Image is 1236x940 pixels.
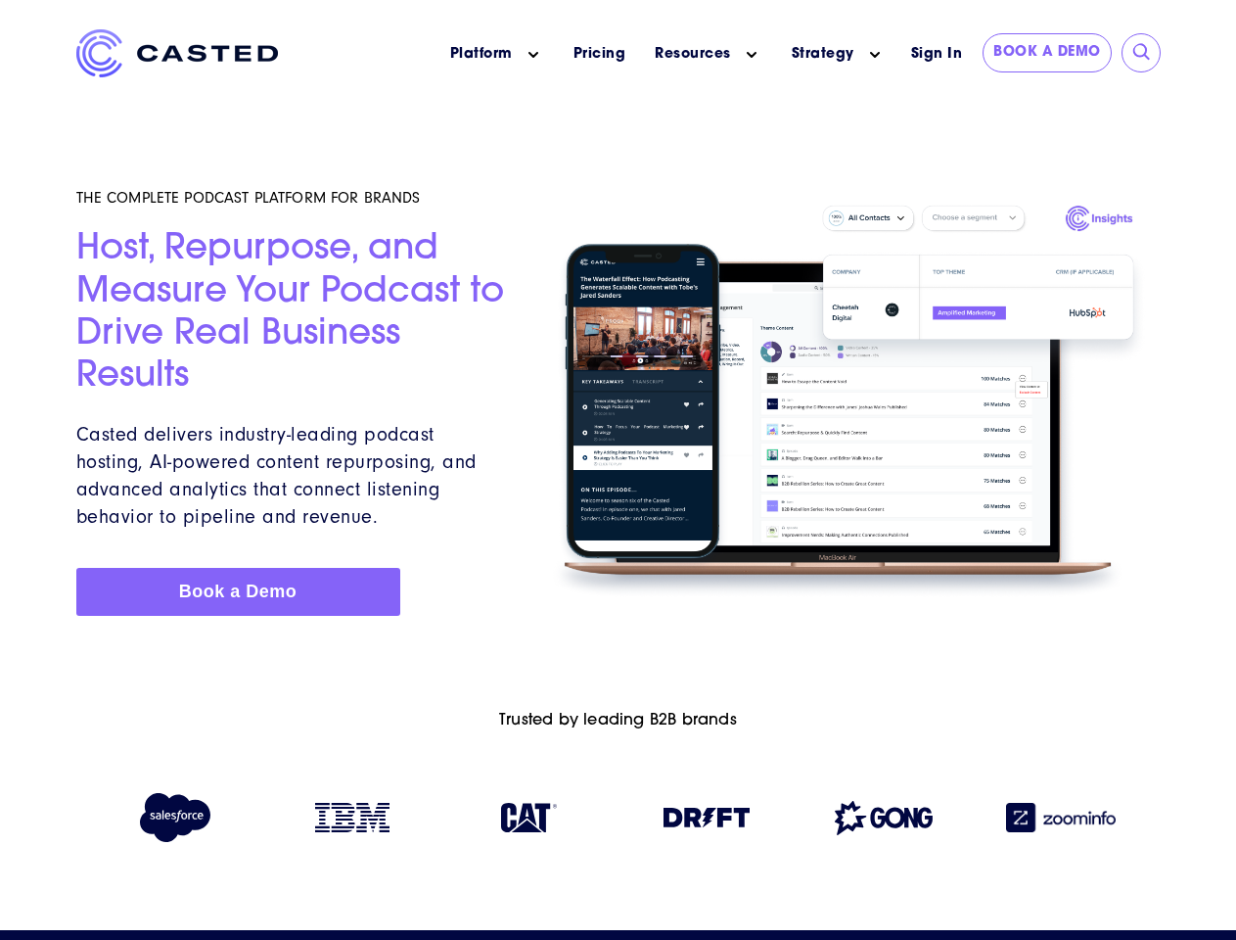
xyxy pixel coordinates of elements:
[131,793,218,842] img: Salesforce logo
[983,33,1112,72] a: Book a Demo
[179,582,298,601] span: Book a Demo
[307,29,900,79] nav: Main menu
[315,803,389,832] img: IBM logo
[655,44,731,65] a: Resources
[1006,803,1116,832] img: Zoominfo logo
[537,196,1160,609] img: Homepage Hero
[900,33,974,75] a: Sign In
[76,188,515,208] h5: THE COMPLETE PODCAST PLATFORM FOR BRANDS
[450,44,513,65] a: Platform
[76,712,1161,730] h6: Trusted by leading B2B brands
[76,229,515,399] h2: Host, Repurpose, and Measure Your Podcast to Drive Real Business Results
[76,568,400,616] a: Book a Demo
[501,803,557,832] img: Caterpillar logo
[76,423,477,528] span: Casted delivers industry-leading podcast hosting, AI-powered content repurposing, and advanced an...
[573,44,626,65] a: Pricing
[664,808,750,827] img: Drift logo
[76,29,278,77] img: Casted_Logo_Horizontal_FullColor_PUR_BLUE
[835,801,933,835] img: Gong logo
[792,44,854,65] a: Strategy
[1132,43,1152,63] input: Submit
